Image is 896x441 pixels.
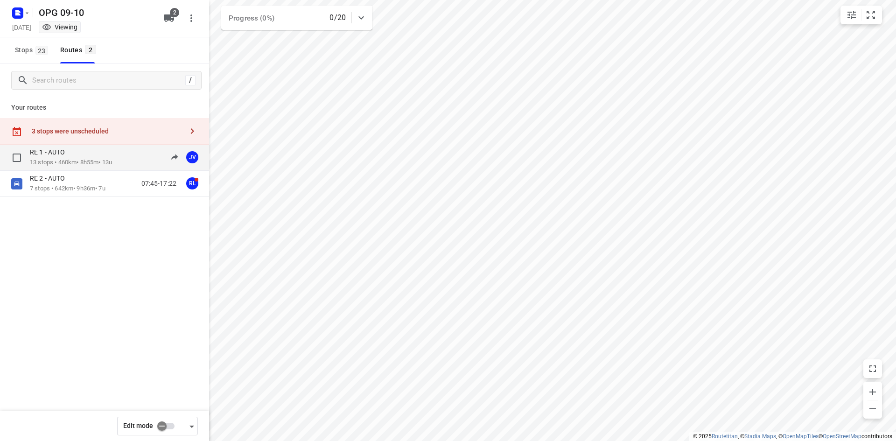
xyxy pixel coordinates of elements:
[35,46,48,55] span: 23
[221,6,372,30] div: Progress (0%)0/20
[141,179,176,189] p: 07:45-17:22
[186,420,197,432] div: Driver app settings
[712,433,738,440] a: Routetitan
[42,22,77,32] div: You are currently in view mode. To make any changes, go to edit project.
[229,14,274,22] span: Progress (0%)
[744,433,776,440] a: Stadia Maps
[861,6,880,24] button: Fit zoom
[185,75,196,85] div: /
[160,9,178,28] button: 2
[7,148,26,167] span: Select
[85,45,96,54] span: 2
[11,103,198,112] p: Your routes
[840,6,882,24] div: small contained button group
[823,433,861,440] a: OpenStreetMap
[30,174,70,182] p: RE 2 - AUTO
[842,6,861,24] button: Map settings
[30,148,70,156] p: RE 1 - AUTO
[15,44,51,56] span: Stops
[693,433,892,440] li: © 2025 , © , © © contributors
[182,9,201,28] button: More
[32,127,183,135] div: 3 stops were unscheduled
[30,158,112,167] p: 13 stops • 460km • 8h55m • 13u
[329,12,346,23] p: 0/20
[32,73,185,88] input: Search routes
[30,184,105,193] p: 7 stops • 642km • 9h36m • 7u
[165,148,184,167] button: Send to driver
[123,422,153,429] span: Edit mode
[60,44,99,56] div: Routes
[170,8,179,17] span: 2
[783,433,819,440] a: OpenMapTiles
